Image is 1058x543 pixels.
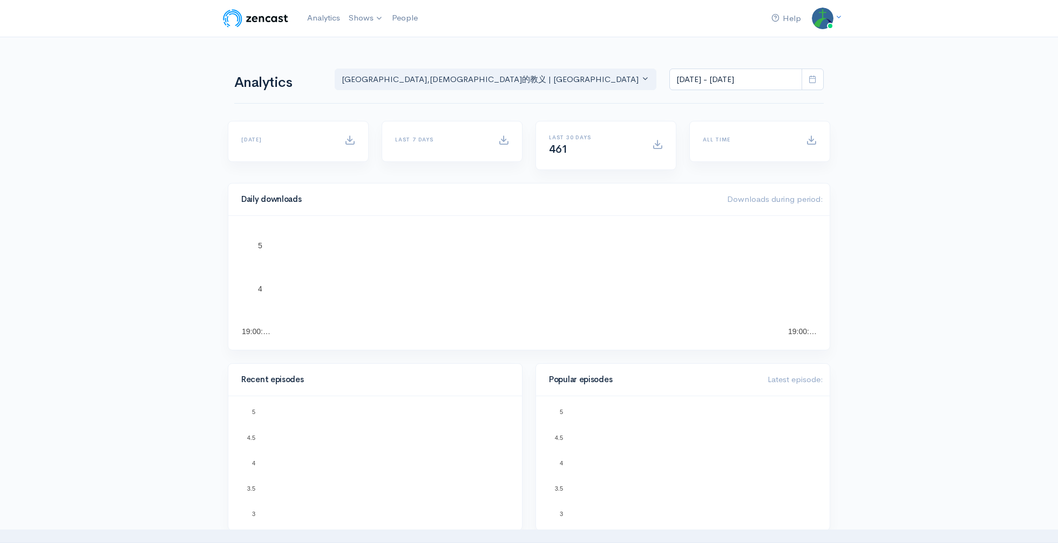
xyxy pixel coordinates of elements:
text: 5 [252,409,255,415]
h4: Daily downloads [241,195,714,204]
img: ZenCast Logo [221,8,290,29]
text: 4.5 [247,434,255,440]
text: 3.5 [247,485,255,492]
span: Downloads during period: [727,194,823,204]
text: 3.5 [555,485,563,492]
text: 4 [252,460,255,466]
text: 5 [560,409,563,415]
h4: Recent episodes [241,375,503,384]
text: 19:00:… [788,327,817,336]
text: 5 [258,241,262,250]
text: 4 [560,460,563,466]
text: 19:00:… [242,327,270,336]
h6: All time [703,137,793,142]
img: ... [812,8,833,29]
h6: Last 30 days [549,134,639,140]
svg: A chart. [549,409,817,517]
input: analytics date range selector [669,69,802,91]
a: People [388,6,422,30]
text: 3 [252,511,255,517]
text: 4.5 [555,434,563,440]
svg: A chart. [241,229,817,337]
svg: A chart. [241,409,509,517]
a: Help [767,7,805,30]
a: Analytics [303,6,344,30]
h6: [DATE] [241,137,331,142]
div: [GEOGRAPHIC_DATA] , [DEMOGRAPHIC_DATA]的教义 | [GEOGRAPHIC_DATA] | Chu... [342,73,640,86]
span: Latest episode: [768,374,823,384]
button: 福音中国桥, 教会的教义 | 中国桥 | Chu... [335,69,656,91]
h6: Last 7 days [395,137,485,142]
a: Shows [344,6,388,30]
h4: Popular episodes [549,375,755,384]
span: 461 [549,142,568,156]
text: 3 [560,511,563,517]
text: 4 [258,284,262,293]
h1: Analytics [234,75,322,91]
